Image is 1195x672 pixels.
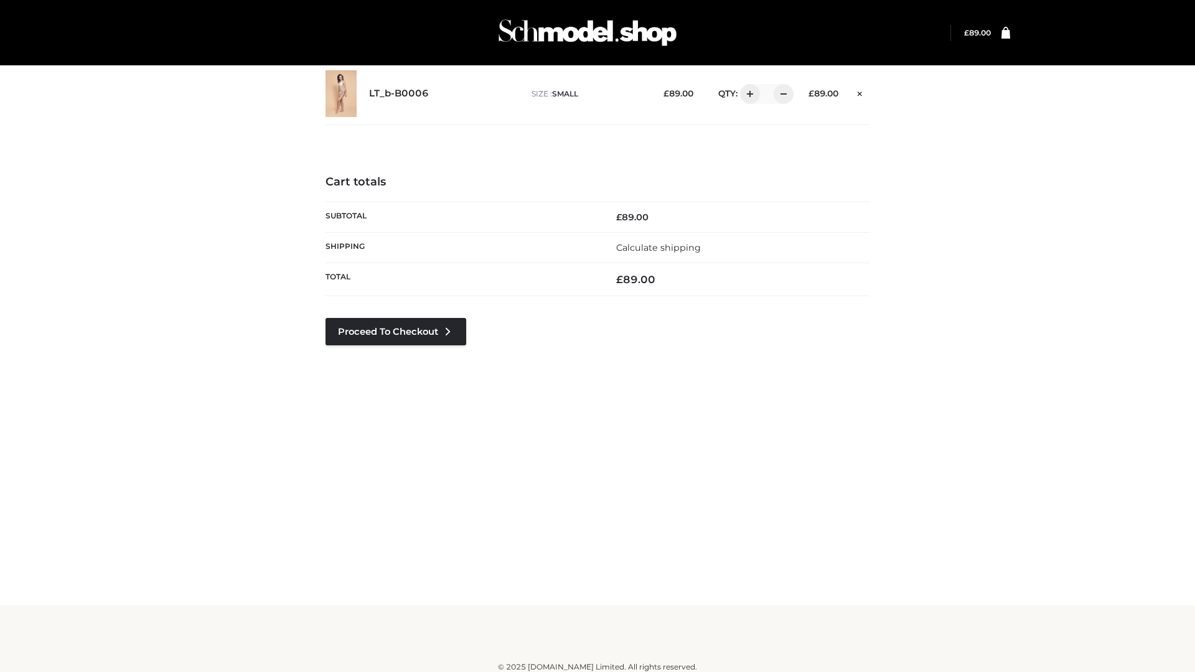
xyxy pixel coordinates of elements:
span: £ [616,273,623,286]
a: Calculate shipping [616,242,701,253]
bdi: 89.00 [808,88,838,98]
th: Total [326,263,597,296]
bdi: 89.00 [616,212,649,223]
a: £89.00 [964,28,991,37]
h4: Cart totals [326,175,869,189]
a: Remove this item [851,84,869,100]
bdi: 89.00 [964,28,991,37]
bdi: 89.00 [663,88,693,98]
span: £ [964,28,969,37]
bdi: 89.00 [616,273,655,286]
th: Shipping [326,232,597,263]
span: £ [616,212,622,223]
img: LT_b-B0006 - SMALL [326,70,357,117]
p: size : [532,88,644,100]
span: £ [663,88,669,98]
a: LT_b-B0006 [369,88,429,100]
span: £ [808,88,814,98]
span: SMALL [552,89,578,98]
th: Subtotal [326,202,597,232]
a: Proceed to Checkout [326,318,466,345]
div: QTY: [706,84,789,104]
img: Schmodel Admin 964 [494,8,681,57]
